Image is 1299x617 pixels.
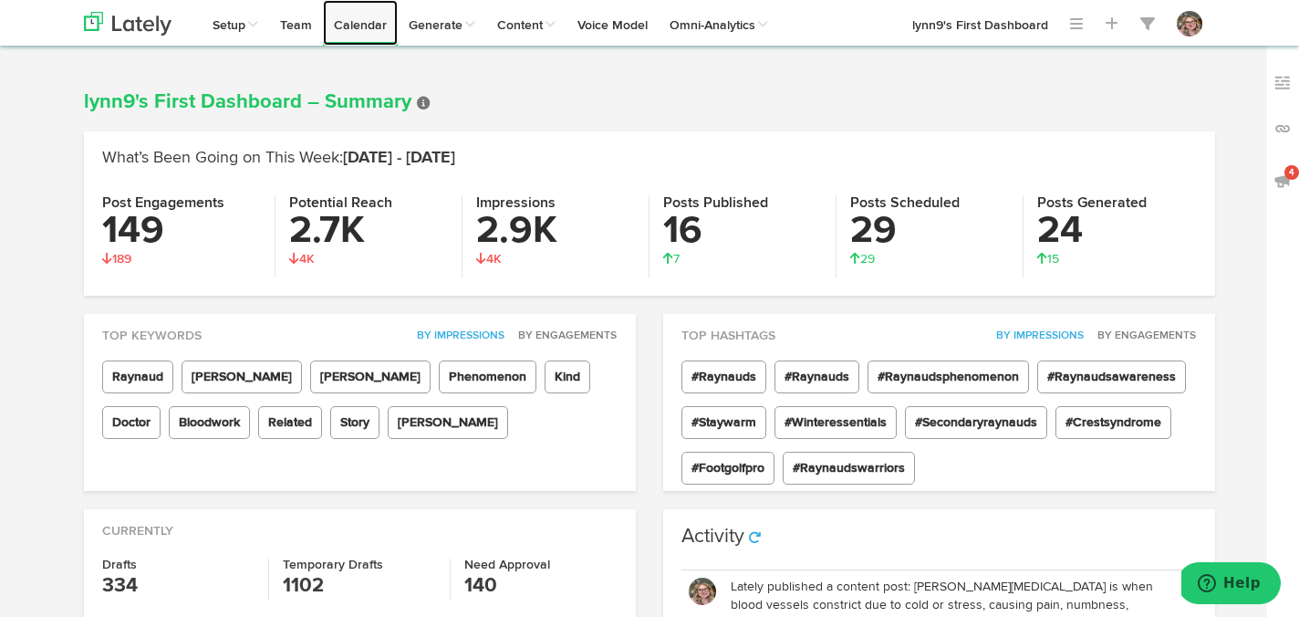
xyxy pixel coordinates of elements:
h4: Post Engagements [102,195,261,212]
img: announcements_off.svg [1273,172,1292,190]
span: #Raynaudsphenomenon [868,361,1029,393]
span: 4 [1284,165,1299,180]
h4: Need Approval [464,559,618,571]
span: #Secondaryraynauds [905,406,1047,439]
span: 7 [663,253,680,266]
h1: lynn9's First Dashboard – Summary [84,91,1215,113]
span: [PERSON_NAME] [388,406,508,439]
button: By Engagements [508,327,618,345]
h3: 24 [1037,212,1197,250]
h4: Potential Reach [289,195,448,212]
span: [DATE] - [DATE] [343,150,455,166]
span: #Raynauds [774,361,859,393]
span: 4K [476,253,502,266]
h4: Impressions [476,195,635,212]
h3: 2.9K [476,212,635,250]
h4: Posts Generated [1037,195,1197,212]
span: [PERSON_NAME] [182,361,302,393]
span: Doctor [102,406,161,439]
h3: 29 [850,212,1009,250]
span: 29 [850,253,875,266]
h4: Temporary Drafts [283,559,435,571]
button: By Impressions [986,327,1085,345]
span: Raynaud [102,361,173,393]
h3: 140 [464,571,618,601]
span: #Raynaudsawareness [1037,361,1186,393]
h4: Posts Published [663,195,822,212]
div: Top Keywords [84,314,636,345]
span: 189 [102,253,131,266]
h3: 1102 [283,571,435,601]
h3: 149 [102,212,261,250]
span: Bloodwork [169,406,250,439]
span: #Winteressentials [774,406,897,439]
div: Currently [84,509,636,540]
span: 4K [289,253,315,266]
span: [PERSON_NAME] [310,361,431,393]
h2: What’s Been Going on This Week: [102,150,1197,168]
span: #Crestsyndrome [1055,406,1171,439]
h4: Posts Scheduled [850,195,1009,212]
img: keywords_off.svg [1273,74,1292,92]
h3: 334 [102,571,255,601]
button: By Engagements [1087,327,1197,345]
span: Related [258,406,322,439]
span: #Footgolfpro [681,452,774,485]
span: #Raynaudswarriors [783,452,915,485]
h3: Activity [681,527,744,547]
iframe: Opens a widget where you can find more information [1181,562,1281,608]
img: OhcUycdS6u5e6MDkMfFl [689,578,716,605]
img: logo_lately_bg_light.svg [84,12,171,36]
h3: 16 [663,212,822,250]
button: By Impressions [407,327,505,345]
h3: 2.7K [289,212,448,250]
span: Story [330,406,379,439]
span: #Raynauds [681,361,766,393]
h4: Drafts [102,559,255,571]
span: 15 [1037,253,1059,266]
span: #Staywarm [681,406,766,439]
span: Kind [545,361,590,393]
div: Top Hashtags [663,314,1215,345]
span: Phenomenon [439,361,536,393]
img: links_off.svg [1273,120,1292,138]
img: OhcUycdS6u5e6MDkMfFl [1177,11,1202,37]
